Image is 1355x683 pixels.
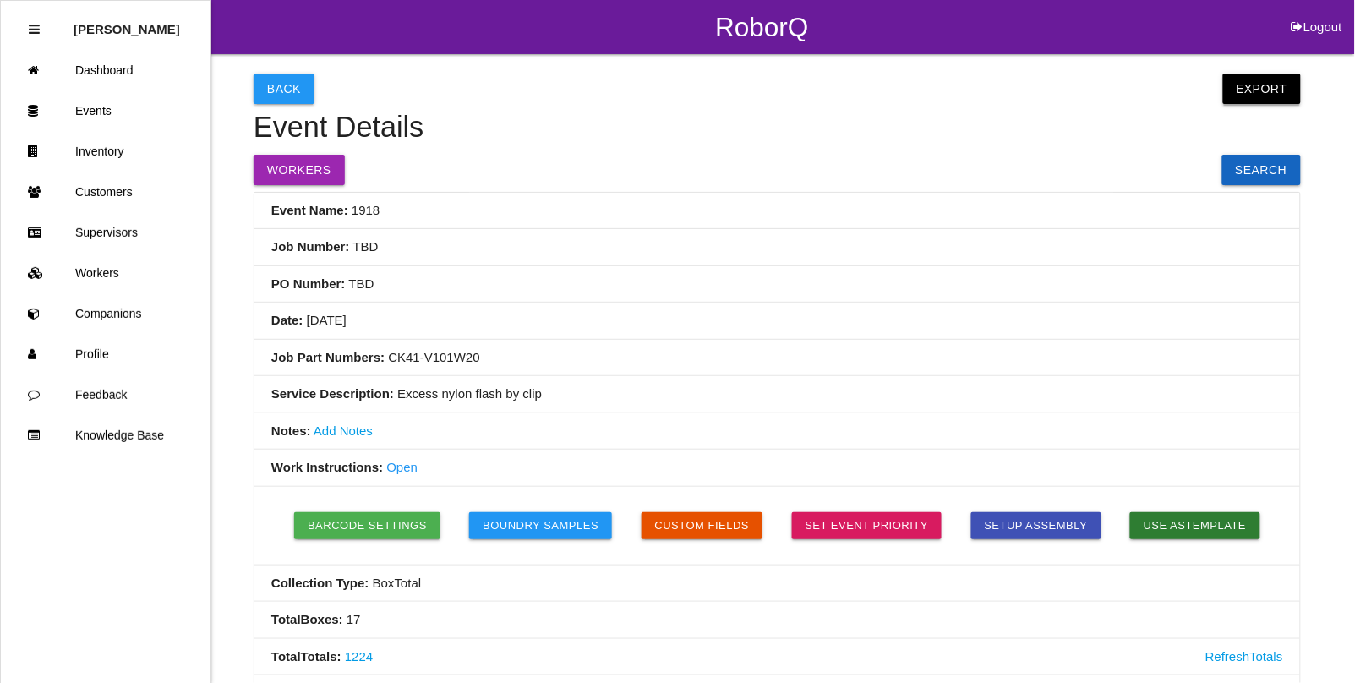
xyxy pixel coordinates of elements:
a: Workers [1,253,210,293]
button: Custom Fields [642,512,763,539]
a: Feedback [1,374,210,415]
b: Event Name: [271,203,348,217]
a: Knowledge Base [1,415,210,456]
b: Total Totals : [271,649,341,664]
a: Refresh Totals [1205,647,1283,667]
b: Service Description: [271,386,394,401]
b: Date: [271,313,303,327]
b: Job Number: [271,239,350,254]
b: PO Number: [271,276,346,291]
button: Use asTemplate [1130,512,1260,539]
a: Add Notes [314,423,373,438]
a: Profile [1,334,210,374]
li: 17 [254,602,1300,639]
a: Dashboard [1,50,210,90]
a: Inventory [1,131,210,172]
a: Events [1,90,210,131]
li: TBD [254,266,1300,303]
button: Workers [254,155,345,185]
li: 1918 [254,193,1300,230]
button: Barcode Settings [294,512,440,539]
a: Supervisors [1,212,210,253]
b: Work Instructions: [271,460,383,474]
a: 1224 [345,649,373,664]
button: Boundry Samples [469,512,612,539]
button: Export [1223,74,1301,104]
a: Companions [1,293,210,334]
li: Excess nylon flash by clip [254,376,1300,413]
a: Customers [1,172,210,212]
b: Collection Type: [271,576,369,590]
div: Close [29,9,40,50]
li: [DATE] [254,303,1300,340]
a: Set Event Priority [792,512,942,539]
li: Box Total [254,566,1300,603]
b: Total Boxes : [271,612,343,626]
button: Back [254,74,314,104]
h4: Event Details [254,112,1301,144]
a: Open [386,460,418,474]
li: CK41-V101W20 [254,340,1300,377]
b: Job Part Numbers: [271,350,385,364]
button: Setup Assembly [971,512,1101,539]
p: Rosie Blandino [74,9,180,36]
a: Search [1222,155,1301,185]
b: Notes: [271,423,311,438]
li: TBD [254,229,1300,266]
